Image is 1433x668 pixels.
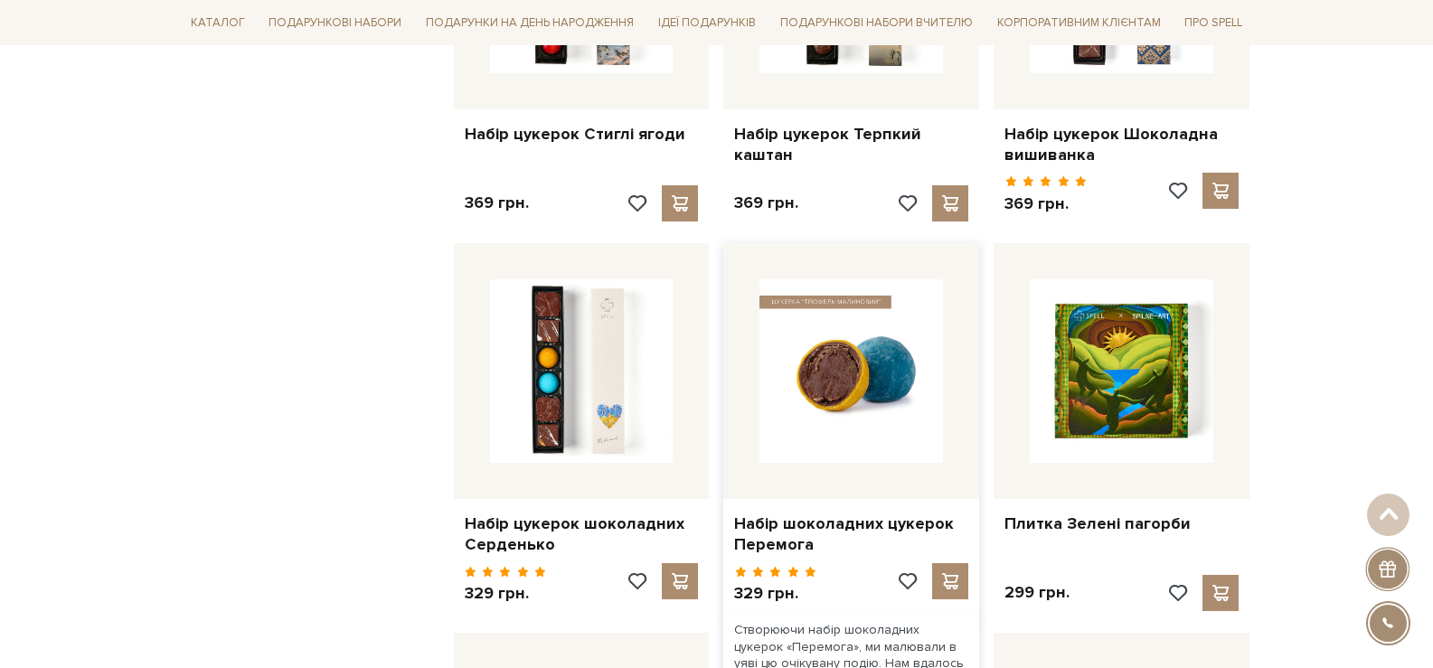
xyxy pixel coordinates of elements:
[734,124,968,166] a: Набір цукерок Терпкий каштан
[465,124,699,145] a: Набір цукерок Стиглі ягоди
[734,193,798,213] p: 369 грн.
[734,513,968,556] a: Набір шоколадних цукерок Перемога
[990,9,1168,37] a: Корпоративним клієнтам
[1004,193,1087,214] p: 369 грн.
[465,193,529,213] p: 369 грн.
[465,583,547,604] p: 329 грн.
[261,9,409,37] a: Подарункові набори
[184,9,252,37] a: Каталог
[759,279,943,463] img: Набір шоколадних цукерок Перемога
[419,9,641,37] a: Подарунки на День народження
[1004,513,1239,534] a: Плитка Зелені пагорби
[773,7,980,38] a: Подарункові набори Вчителю
[1004,124,1239,166] a: Набір цукерок Шоколадна вишиванка
[1004,582,1070,603] p: 299 грн.
[734,583,816,604] p: 329 грн.
[465,513,699,556] a: Набір цукерок шоколадних Серденько
[1177,9,1249,37] a: Про Spell
[651,9,763,37] a: Ідеї подарунків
